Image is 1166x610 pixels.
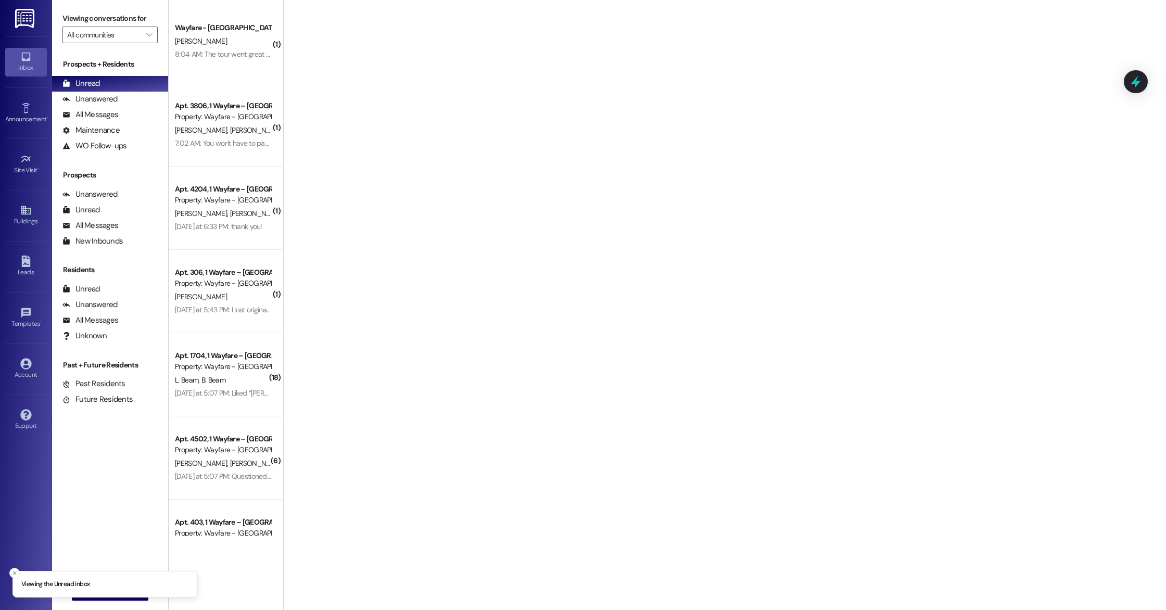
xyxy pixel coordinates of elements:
div: 7:02 AM: You won't have to pay another pet deposit, but we do have a transfer fee of $500! [175,138,453,148]
a: Inbox [5,48,47,76]
input: All communities [67,27,141,43]
div: Prospects + Residents [52,59,168,70]
p: Viewing the Unread inbox [21,580,90,589]
div: Property: Wayfare - [GEOGRAPHIC_DATA] [175,278,271,289]
div: Unanswered [62,189,118,200]
a: Buildings [5,201,47,230]
div: Prospects [52,170,168,181]
span: [PERSON_NAME] [230,125,282,135]
div: Apt. 306, 1 Wayfare – [GEOGRAPHIC_DATA] [175,267,271,278]
div: Apt. 1704, 1 Wayfare – [GEOGRAPHIC_DATA] [175,350,271,361]
a: Support [5,406,47,434]
div: Past Residents [62,378,125,389]
div: Apt. 4204, 1 Wayfare – [GEOGRAPHIC_DATA] [175,184,271,195]
div: Property: Wayfare - [GEOGRAPHIC_DATA] [175,528,271,539]
div: Property: Wayfare - [GEOGRAPHIC_DATA] [175,111,271,122]
div: Maintenance [62,125,120,136]
label: Viewing conversations for [62,10,158,27]
div: Property: Wayfare - [GEOGRAPHIC_DATA] [175,361,271,372]
div: Future Residents [62,394,133,405]
div: Past + Future Residents [52,360,168,371]
div: Apt. 403, 1 Wayfare – [GEOGRAPHIC_DATA] [175,517,271,528]
div: Wayfare - [GEOGRAPHIC_DATA] [175,22,271,33]
div: Residents [52,264,168,275]
span: [PERSON_NAME] [175,209,230,218]
span: [PERSON_NAME] [230,209,282,218]
div: All Messages [62,109,118,120]
div: Unread [62,284,100,295]
div: 8:04 AM: The tour went great and I plan to finish my application once I have everything I need fo... [175,49,509,59]
span: [PERSON_NAME] [175,36,227,46]
div: Unanswered [62,299,118,310]
div: [DATE] at 5:43 PM: I lost original message. What are times for ice cream? [175,305,391,314]
span: [PERSON_NAME] [175,459,230,468]
i:  [146,31,152,39]
span: • [46,114,48,121]
div: Unread [62,78,100,89]
img: ResiDesk Logo [15,9,36,28]
div: [DATE] at 6:33 PM: thank you! [175,222,262,231]
a: Site Visit • [5,150,47,179]
a: Account [5,355,47,383]
div: [DATE] at 5:07 PM: Questioned “yes lol ” [175,472,293,481]
a: Templates • [5,304,47,332]
div: Apt. 4502, 1 Wayfare – [GEOGRAPHIC_DATA] [175,434,271,444]
div: New Inbounds [62,236,123,247]
span: [PERSON_NAME] [230,459,282,468]
div: [DATE] at 5:07 PM: Liked “[PERSON_NAME] (Wayfare - [GEOGRAPHIC_DATA]): There's Ice Cream in the C... [175,388,522,398]
span: [PERSON_NAME] [175,292,227,301]
div: Property: Wayfare - [GEOGRAPHIC_DATA] [175,444,271,455]
div: Unread [62,205,100,215]
div: WO Follow-ups [62,141,126,151]
div: Apt. 3806, 1 Wayfare – [GEOGRAPHIC_DATA] [175,100,271,111]
div: Unknown [62,331,107,341]
button: Close toast [9,568,20,578]
span: • [40,319,42,326]
span: B. Beam [201,375,225,385]
span: • [37,165,39,172]
span: L. Beam [175,375,201,385]
div: Property: Wayfare - [GEOGRAPHIC_DATA] [175,195,271,206]
span: [PERSON_NAME] [175,125,230,135]
div: All Messages [62,220,118,231]
a: Leads [5,252,47,281]
div: Unanswered [62,94,118,105]
div: All Messages [62,315,118,326]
